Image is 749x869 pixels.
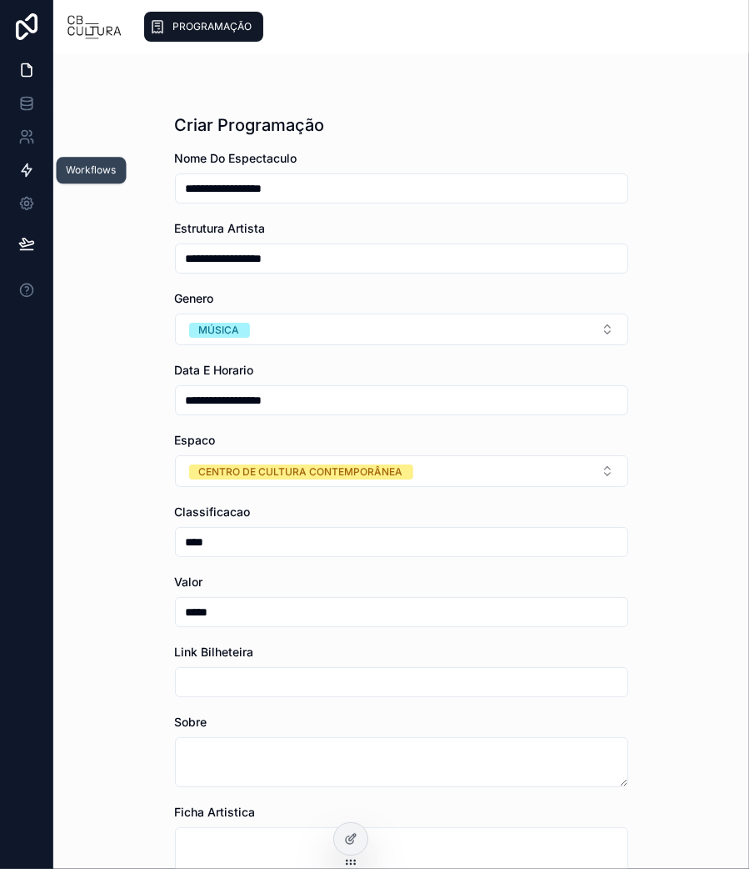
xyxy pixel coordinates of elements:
[175,645,254,659] span: Link Bilheteira
[175,715,207,729] span: Sobre
[199,465,403,480] div: CENTRO DE CULTURA CONTEMPORÂNEA
[199,323,240,338] div: MÚSICA
[67,163,117,177] div: Workflows
[175,314,628,345] button: Select Button
[136,8,736,45] div: scrollable content
[175,575,203,589] span: Valor
[175,363,254,377] span: Data E Horario
[172,20,252,33] span: PROGRAMAÇÃO
[67,13,122,40] img: App logo
[175,433,216,447] span: Espaco
[175,113,325,137] h1: Criar Programação
[144,12,263,42] a: PROGRAMAÇÃO
[175,505,251,519] span: Classificacao
[175,805,256,819] span: Ficha Artistica
[175,221,266,235] span: Estrutura Artista
[175,291,214,305] span: Genero
[175,151,297,165] span: Nome Do Espectaculo
[175,455,628,487] button: Select Button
